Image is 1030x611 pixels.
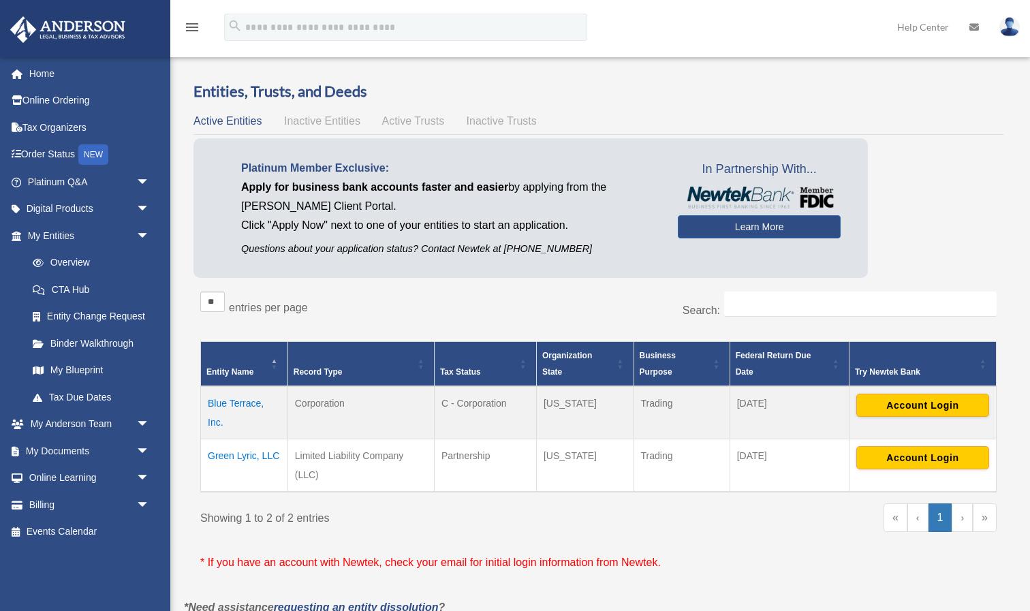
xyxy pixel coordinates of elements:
a: 1 [928,503,952,532]
a: Order StatusNEW [10,141,170,169]
a: My Documentsarrow_drop_down [10,437,170,465]
a: Online Ordering [10,87,170,114]
div: NEW [78,144,108,165]
a: Overview [19,249,157,277]
span: arrow_drop_down [136,465,163,492]
p: Platinum Member Exclusive: [241,159,657,178]
a: Last [973,503,997,532]
span: Organization State [542,351,592,377]
a: Online Learningarrow_drop_down [10,465,170,492]
a: Tax Due Dates [19,383,163,411]
a: Platinum Q&Aarrow_drop_down [10,168,170,195]
td: Corporation [287,386,434,439]
td: Trading [634,439,730,492]
td: Green Lyric, LLC [201,439,288,492]
a: menu [184,24,200,35]
i: menu [184,19,200,35]
div: Try Newtek Bank [855,364,976,380]
span: Apply for business bank accounts faster and easier [241,181,508,193]
p: by applying from the [PERSON_NAME] Client Portal. [241,178,657,216]
td: [DATE] [730,386,849,439]
a: Digital Productsarrow_drop_down [10,195,170,223]
span: Active Entities [193,115,262,127]
th: Organization State: Activate to sort [536,342,634,387]
a: Learn More [678,215,841,238]
th: Record Type: Activate to sort [287,342,434,387]
td: C - Corporation [434,386,536,439]
td: [DATE] [730,439,849,492]
a: My Anderson Teamarrow_drop_down [10,411,170,438]
th: Federal Return Due Date: Activate to sort [730,342,849,387]
a: Account Login [856,399,989,410]
a: Previous [907,503,928,532]
td: Trading [634,386,730,439]
td: Limited Liability Company (LLC) [287,439,434,492]
a: Next [952,503,973,532]
span: arrow_drop_down [136,491,163,519]
span: Tax Status [440,367,481,377]
img: User Pic [999,17,1020,37]
label: Search: [683,304,720,316]
th: Entity Name: Activate to invert sorting [201,342,288,387]
button: Account Login [856,394,989,417]
img: Anderson Advisors Platinum Portal [6,16,129,43]
p: Questions about your application status? Contact Newtek at [PHONE_NUMBER] [241,240,657,257]
a: Tax Organizers [10,114,170,141]
span: arrow_drop_down [136,411,163,439]
span: arrow_drop_down [136,222,163,250]
td: [US_STATE] [536,439,634,492]
a: My Entitiesarrow_drop_down [10,222,163,249]
label: entries per page [229,302,308,313]
td: [US_STATE] [536,386,634,439]
p: * If you have an account with Newtek, check your email for initial login information from Newtek. [200,553,997,572]
span: Federal Return Due Date [736,351,811,377]
span: Entity Name [206,367,253,377]
i: search [228,18,243,33]
th: Business Purpose: Activate to sort [634,342,730,387]
span: arrow_drop_down [136,168,163,196]
h3: Entities, Trusts, and Deeds [193,81,1003,102]
p: Click "Apply Now" next to one of your entities to start an application. [241,216,657,235]
td: Blue Terrace, Inc. [201,386,288,439]
a: Events Calendar [10,518,170,546]
span: Inactive Entities [284,115,360,127]
img: NewtekBankLogoSM.png [685,187,834,208]
a: My Blueprint [19,357,163,384]
a: Billingarrow_drop_down [10,491,170,518]
span: Business Purpose [640,351,676,377]
th: Try Newtek Bank : Activate to sort [849,342,996,387]
a: Binder Walkthrough [19,330,163,357]
td: Partnership [434,439,536,492]
span: Active Trusts [382,115,445,127]
span: arrow_drop_down [136,195,163,223]
a: First [884,503,907,532]
span: In Partnership With... [678,159,841,181]
div: Showing 1 to 2 of 2 entries [200,503,589,528]
th: Tax Status: Activate to sort [434,342,536,387]
a: Account Login [856,452,989,463]
span: arrow_drop_down [136,437,163,465]
a: Entity Change Request [19,303,163,330]
span: Inactive Trusts [467,115,537,127]
a: CTA Hub [19,276,163,303]
a: Home [10,60,170,87]
span: Record Type [294,367,343,377]
button: Account Login [856,446,989,469]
